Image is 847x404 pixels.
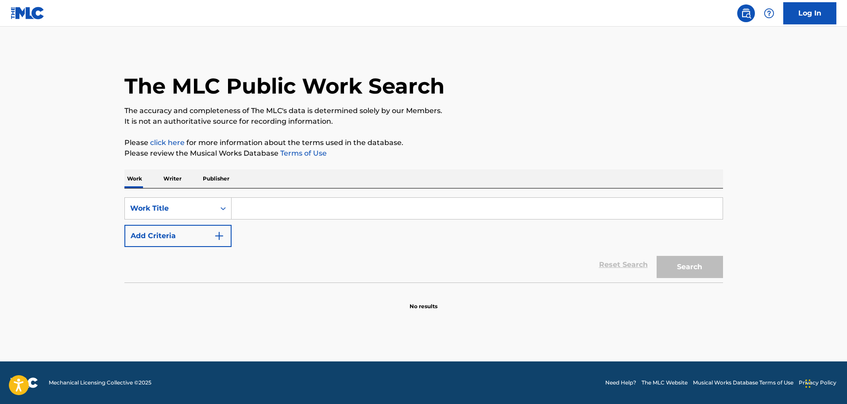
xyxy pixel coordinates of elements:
[783,2,836,24] a: Log In
[200,169,232,188] p: Publisher
[737,4,755,22] a: Public Search
[150,138,185,147] a: click here
[803,361,847,404] iframe: Chat Widget
[124,197,723,282] form: Search Form
[124,116,723,127] p: It is not an authoritative source for recording information.
[161,169,184,188] p: Writer
[642,379,688,387] a: The MLC Website
[764,8,774,19] img: help
[124,73,445,99] h1: The MLC Public Work Search
[130,203,210,214] div: Work Title
[11,7,45,20] img: MLC Logo
[805,370,811,397] div: Drag
[124,106,723,116] p: The accuracy and completeness of The MLC's data is determined solely by our Members.
[605,379,636,387] a: Need Help?
[124,148,723,159] p: Please review the Musical Works Database
[11,377,38,388] img: logo
[741,8,751,19] img: search
[760,4,778,22] div: Help
[214,231,224,241] img: 9d2ae6d4665cec9f34b9.svg
[278,149,327,157] a: Terms of Use
[799,379,836,387] a: Privacy Policy
[49,379,151,387] span: Mechanical Licensing Collective © 2025
[124,225,232,247] button: Add Criteria
[693,379,793,387] a: Musical Works Database Terms of Use
[124,169,145,188] p: Work
[124,137,723,148] p: Please for more information about the terms used in the database.
[410,292,437,310] p: No results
